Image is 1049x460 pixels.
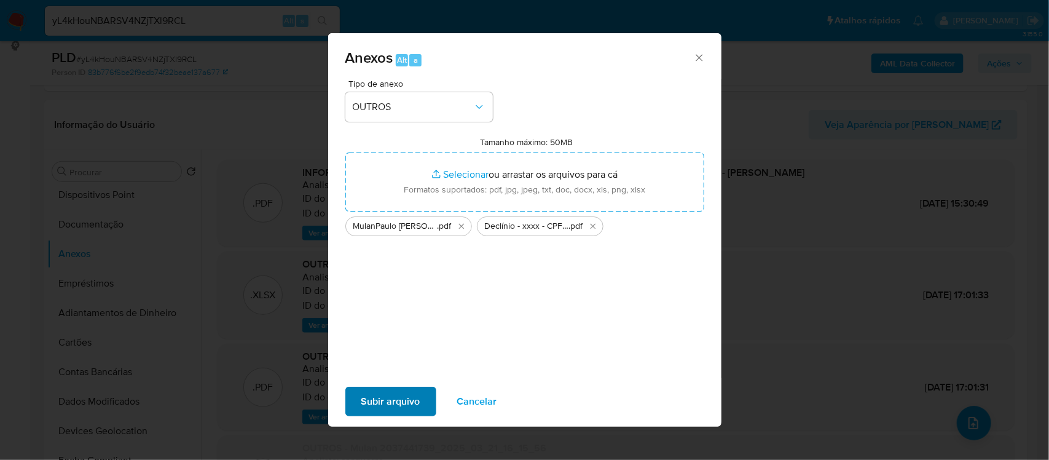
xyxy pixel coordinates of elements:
button: Excluir MulanPaulo Vitor Ribeiro Dos Santos 50162505_2025_08_19_18_14_55 - Tabla dinámica 1.pdf [454,219,469,234]
span: .pdf [569,220,583,232]
span: Tipo de anexo [348,79,496,88]
span: Subir arquivo [361,388,420,415]
button: Subir arquivo [345,387,436,416]
button: Excluir Declínio - xxxx - CPF 01263456197 - PAULO VITOR RIBEIRO DOS SANTOS.pdf [586,219,600,234]
button: Fechar [693,52,704,63]
span: Declínio - xxxx - CPF 01263456197 - [PERSON_NAME] [485,220,569,232]
span: Anexos [345,47,393,68]
span: .pdf [438,220,452,232]
button: OUTROS [345,92,493,122]
span: Alt [397,54,407,66]
span: OUTROS [353,101,473,113]
span: Cancelar [457,388,497,415]
label: Tamanho máximo: 50MB [480,137,573,148]
span: a [414,54,418,66]
button: Cancelar [441,387,513,416]
span: MulanPaulo [PERSON_NAME] 50162505_2025_08_19_18_14_55 - Tabla dinámica 1 [353,220,438,232]
ul: Arquivos selecionados [345,212,704,236]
